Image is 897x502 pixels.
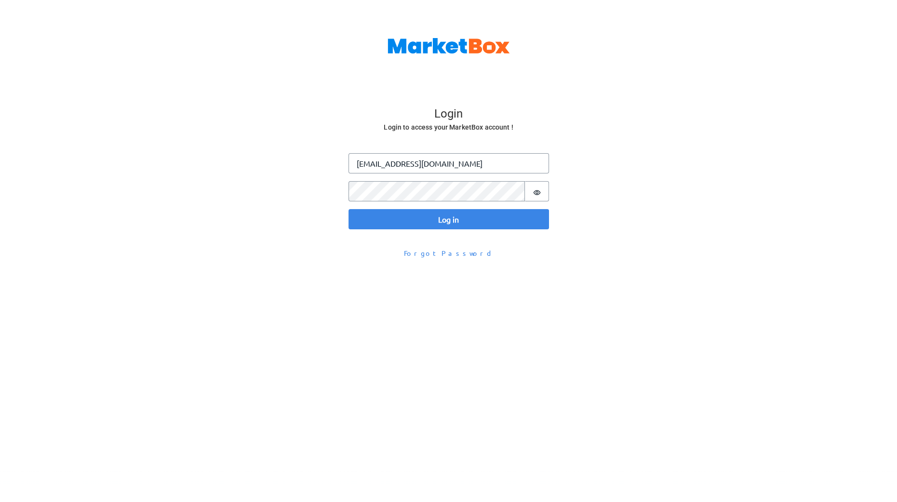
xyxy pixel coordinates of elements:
h6: Login to access your MarketBox account ! [349,121,548,133]
button: Log in [348,209,549,229]
h4: Login [349,107,548,121]
input: Enter your email [348,153,549,173]
button: Forgot Password [398,245,500,262]
button: Show password [525,181,549,201]
img: MarketBox logo [388,38,510,53]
